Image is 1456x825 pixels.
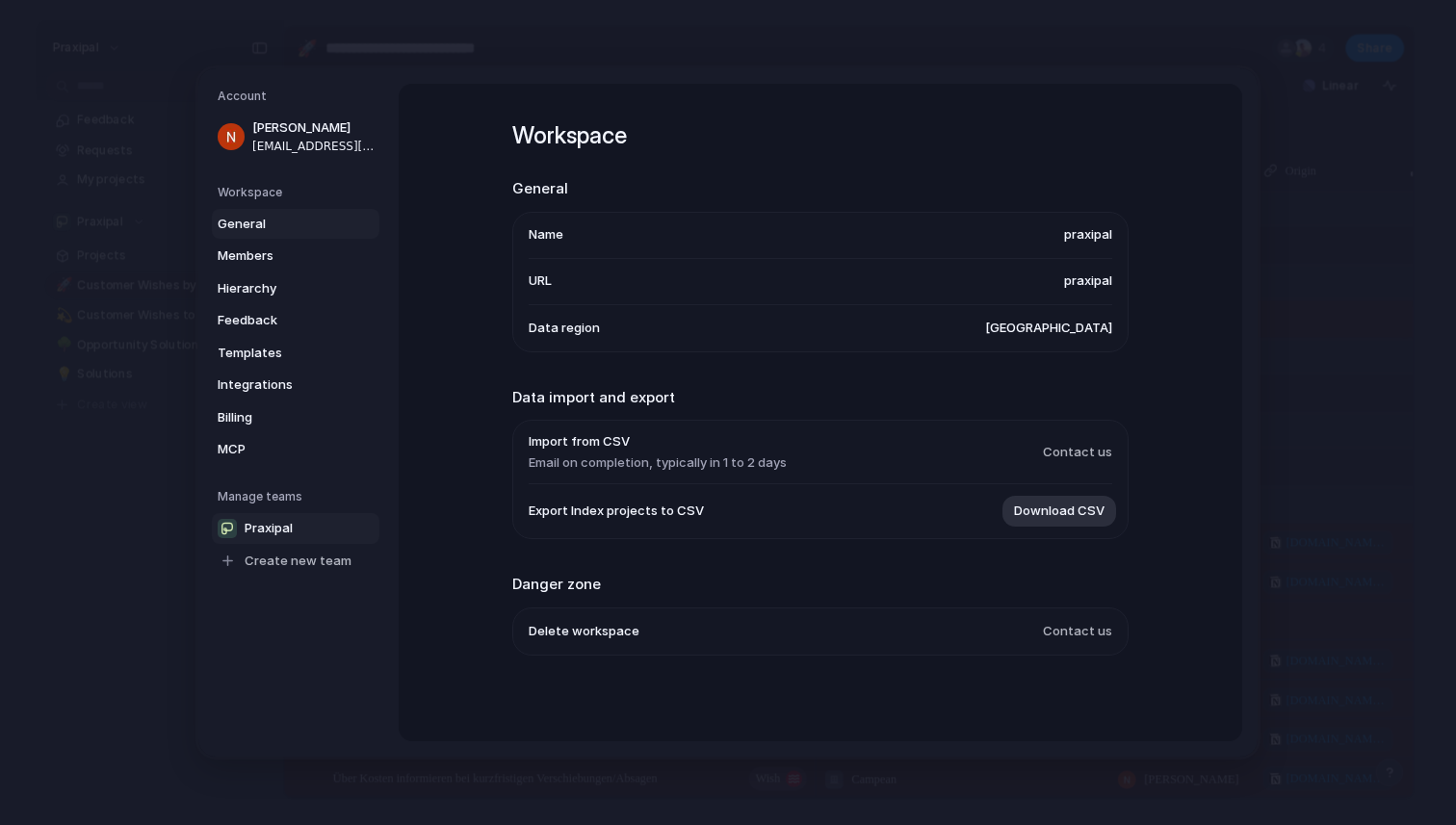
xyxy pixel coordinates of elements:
[212,241,379,271] a: Members
[512,178,1129,200] h2: General
[512,118,1129,153] h1: Workspace
[218,344,341,363] span: Templates
[529,432,787,451] span: Import from CSV
[212,338,379,369] a: Templates
[512,574,1129,596] h2: Danger zone
[529,502,704,521] span: Export Index projects to CSV
[218,246,341,266] span: Members
[212,402,379,433] a: Billing
[529,271,552,291] span: URL
[218,184,379,201] h5: Workspace
[212,434,379,465] a: MCP
[245,552,351,571] span: Create new team
[1002,496,1116,527] button: Download CSV
[1014,502,1105,521] span: Download CSV
[252,138,376,155] span: [EMAIL_ADDRESS][DOMAIN_NAME]
[212,273,379,304] a: Hierarchy
[1043,622,1112,641] span: Contact us
[529,225,563,245] span: Name
[212,370,379,400] a: Integrations
[212,513,379,544] a: Praxipal
[212,209,379,240] a: General
[1064,271,1112,291] span: praxipal
[512,387,1129,409] h2: Data import and export
[218,375,341,395] span: Integrations
[1043,443,1112,462] span: Contact us
[529,622,639,641] span: Delete workspace
[212,546,379,577] a: Create new team
[212,305,379,336] a: Feedback
[529,319,600,338] span: Data region
[212,113,379,161] a: [PERSON_NAME][EMAIL_ADDRESS][DOMAIN_NAME]
[1064,225,1112,245] span: praxipal
[252,118,376,138] span: [PERSON_NAME]
[218,215,341,234] span: General
[245,519,293,538] span: Praxipal
[218,88,379,105] h5: Account
[218,408,341,427] span: Billing
[218,440,341,459] span: MCP
[218,311,341,330] span: Feedback
[529,453,787,473] span: Email on completion, typically in 1 to 2 days
[218,488,379,505] h5: Manage teams
[985,319,1112,338] span: [GEOGRAPHIC_DATA]
[218,279,341,298] span: Hierarchy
